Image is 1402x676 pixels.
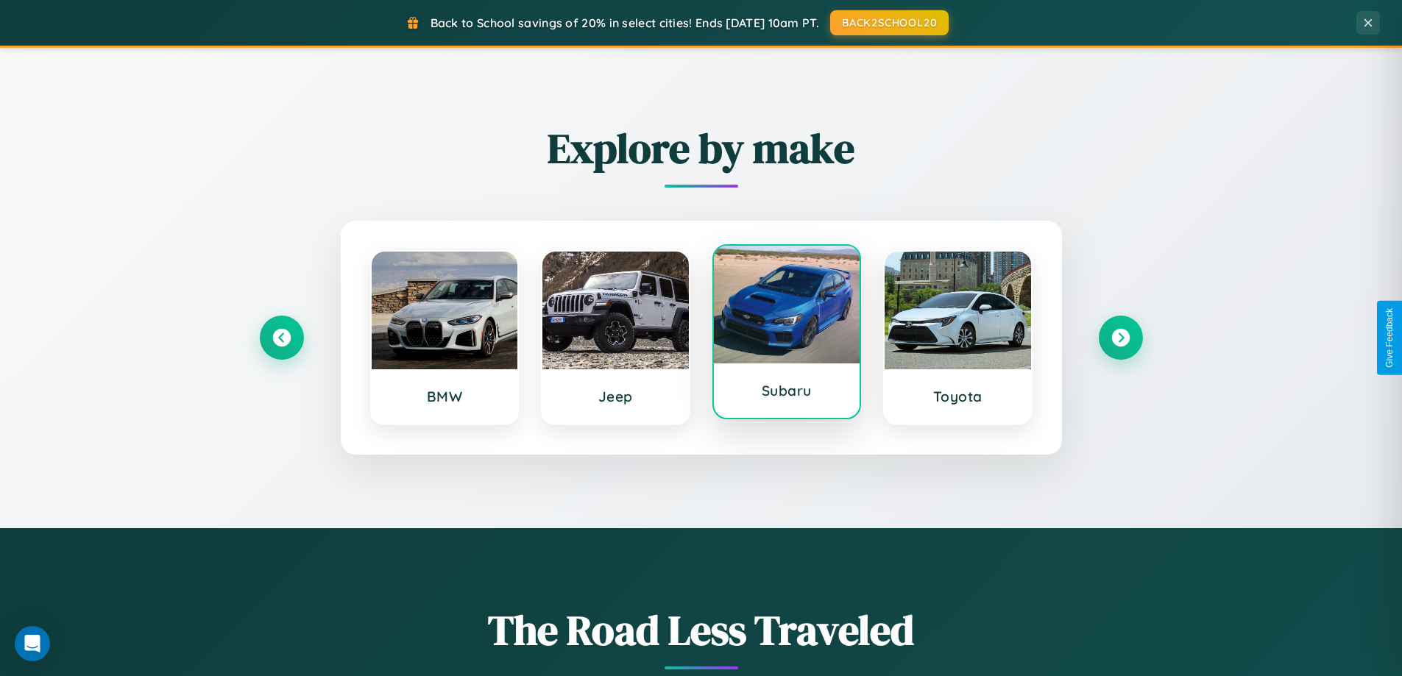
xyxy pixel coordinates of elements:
h3: Jeep [557,388,674,405]
h3: BMW [386,388,503,405]
button: BACK2SCHOOL20 [830,10,949,35]
span: Back to School savings of 20% in select cities! Ends [DATE] 10am PT. [431,15,819,30]
h1: The Road Less Traveled [260,602,1143,658]
h3: Toyota [899,388,1016,405]
div: Open Intercom Messenger [15,626,50,661]
h3: Subaru [729,382,846,399]
div: Give Feedback [1384,308,1395,368]
h2: Explore by make [260,120,1143,177]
